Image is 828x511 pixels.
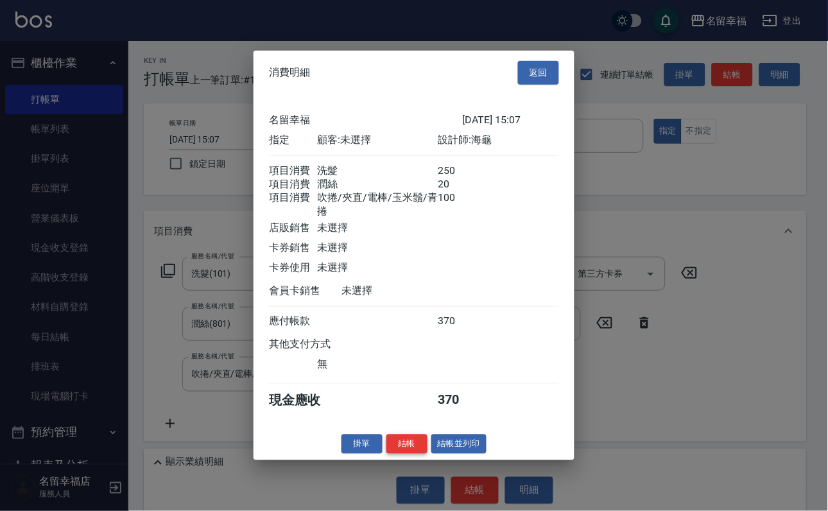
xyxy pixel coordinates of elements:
[438,315,487,328] div: 370
[269,284,341,297] div: 會員卡銷售
[269,113,462,126] div: 名留幸福
[269,241,317,254] div: 卡券銷售
[438,392,487,409] div: 370
[317,191,438,218] div: 吹捲/夾直/電棒/玉米鬚/青捲
[317,358,438,371] div: 無
[431,434,487,454] button: 結帳並列印
[269,164,317,177] div: 項目消費
[269,191,317,218] div: 項目消費
[438,191,487,218] div: 100
[317,241,438,254] div: 未選擇
[462,113,559,126] div: [DATE] 15:07
[317,177,438,191] div: 潤絲
[341,284,462,297] div: 未選擇
[438,164,487,177] div: 250
[518,61,559,85] button: 返回
[269,338,366,351] div: 其他支付方式
[317,164,438,177] div: 洗髮
[317,261,438,274] div: 未選擇
[269,315,317,328] div: 應付帳款
[269,66,310,79] span: 消費明細
[438,177,487,191] div: 20
[317,221,438,234] div: 未選擇
[341,434,383,454] button: 掛單
[269,221,317,234] div: 店販銷售
[438,133,559,146] div: 設計師: 海龜
[386,434,427,454] button: 結帳
[269,261,317,274] div: 卡券使用
[269,392,341,409] div: 現金應收
[317,133,438,146] div: 顧客: 未選擇
[269,133,317,146] div: 指定
[269,177,317,191] div: 項目消費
